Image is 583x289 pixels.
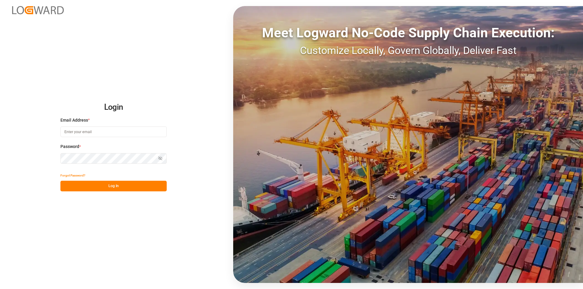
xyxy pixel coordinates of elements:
[60,117,88,123] span: Email Address
[60,98,167,117] h2: Login
[60,170,85,181] button: Forgot Password?
[12,6,64,14] img: Logward_new_orange.png
[60,181,167,191] button: Log In
[60,126,167,137] input: Enter your email
[233,23,583,43] div: Meet Logward No-Code Supply Chain Execution:
[60,143,79,150] span: Password
[233,43,583,58] div: Customize Locally, Govern Globally, Deliver Fast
